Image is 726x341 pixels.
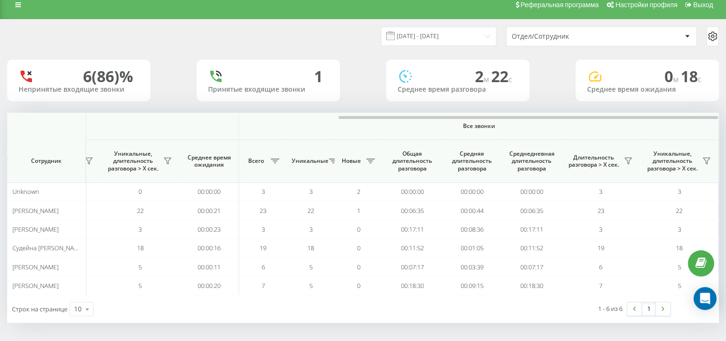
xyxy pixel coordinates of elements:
span: Строк на странице [12,305,67,313]
span: 7 [599,281,602,290]
td: 00:17:11 [382,220,442,239]
span: 18 [307,244,314,252]
td: 00:00:00 [502,182,561,201]
span: 19 [598,244,604,252]
td: 00:01:05 [442,239,502,257]
div: Среднее время ожидания [587,85,707,94]
span: 18 [676,244,683,252]
td: 00:09:15 [442,277,502,295]
span: Настройки профиля [615,1,677,9]
td: 00:07:17 [502,257,561,276]
span: 3 [309,187,313,196]
td: 00:07:17 [382,257,442,276]
a: 1 [642,302,656,316]
td: 00:17:11 [502,220,561,239]
span: 3 [262,187,265,196]
span: 6 [262,263,265,271]
td: 00:00:44 [442,201,502,220]
td: 00:00:23 [179,220,239,239]
span: 0 [357,263,360,271]
div: Непринятые входящие звонки [19,85,139,94]
div: 10 [74,304,82,314]
span: 18 [681,66,702,86]
td: 00:00:00 [442,182,502,201]
span: Всего [244,157,268,165]
span: [PERSON_NAME] [12,225,59,234]
span: 0 [357,281,360,290]
td: 00:06:35 [502,201,561,220]
span: 22 [307,206,314,215]
span: Среднедневная длительность разговора [509,150,554,172]
span: 1 [357,206,360,215]
td: 00:00:20 [179,277,239,295]
span: м [484,74,491,85]
span: 0 [357,244,360,252]
span: 19 [260,244,266,252]
span: 5 [138,281,142,290]
span: 0 [138,187,142,196]
span: Реферальная программа [520,1,599,9]
span: 18 [137,244,144,252]
span: 22 [676,206,683,215]
span: 5 [309,263,313,271]
span: 0 [664,66,681,86]
div: Принятые входящие звонки [208,85,328,94]
span: 2 [357,187,360,196]
span: Уникальные, длительность разговора > Х сек. [105,150,160,172]
span: Выход [693,1,713,9]
td: 00:00:11 [179,257,239,276]
td: 00:18:30 [382,277,442,295]
span: Среднее время ожидания [187,154,231,169]
span: 5 [678,263,681,271]
span: Длительность разговора > Х сек. [566,154,621,169]
span: Уникальные [292,157,326,165]
div: 6 (86)% [83,67,133,85]
div: 1 [314,67,323,85]
td: 00:11:52 [502,239,561,257]
span: 5 [309,281,313,290]
td: 00:11:52 [382,239,442,257]
span: Общая длительность разговора [389,150,435,172]
span: [PERSON_NAME] [12,281,59,290]
span: Unknown [12,187,39,196]
span: 3 [678,187,681,196]
span: 0 [357,225,360,234]
span: 22 [137,206,144,215]
div: Среднее время разговора [398,85,518,94]
div: Отдел/Сотрудник [512,32,626,41]
td: 00:18:30 [502,277,561,295]
span: 3 [599,225,602,234]
span: 23 [260,206,266,215]
span: [PERSON_NAME] [12,206,59,215]
span: 2 [475,66,491,86]
span: Судейна [PERSON_NAME] [12,244,84,252]
td: 00:03:39 [442,257,502,276]
span: 5 [678,281,681,290]
td: 00:08:36 [442,220,502,239]
span: 7 [262,281,265,290]
span: 6 [599,263,602,271]
span: Средняя длительность разговора [449,150,495,172]
span: 23 [598,206,604,215]
span: Все звонки [267,122,690,130]
span: [PERSON_NAME] [12,263,59,271]
div: Open Intercom Messenger [694,287,716,310]
span: Новые [339,157,363,165]
span: c [698,74,702,85]
span: 3 [599,187,602,196]
td: 00:00:21 [179,201,239,220]
span: 5 [138,263,142,271]
span: Сотрудник [15,157,77,165]
span: 22 [491,66,512,86]
span: 3 [309,225,313,234]
span: Уникальные, длительность разговора > Х сек. [645,150,699,172]
span: c [508,74,512,85]
td: 00:00:00 [179,182,239,201]
td: 00:06:35 [382,201,442,220]
span: м [673,74,681,85]
td: 00:00:00 [382,182,442,201]
span: 3 [678,225,681,234]
span: 3 [138,225,142,234]
div: 1 - 6 из 6 [598,304,622,313]
span: 3 [262,225,265,234]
